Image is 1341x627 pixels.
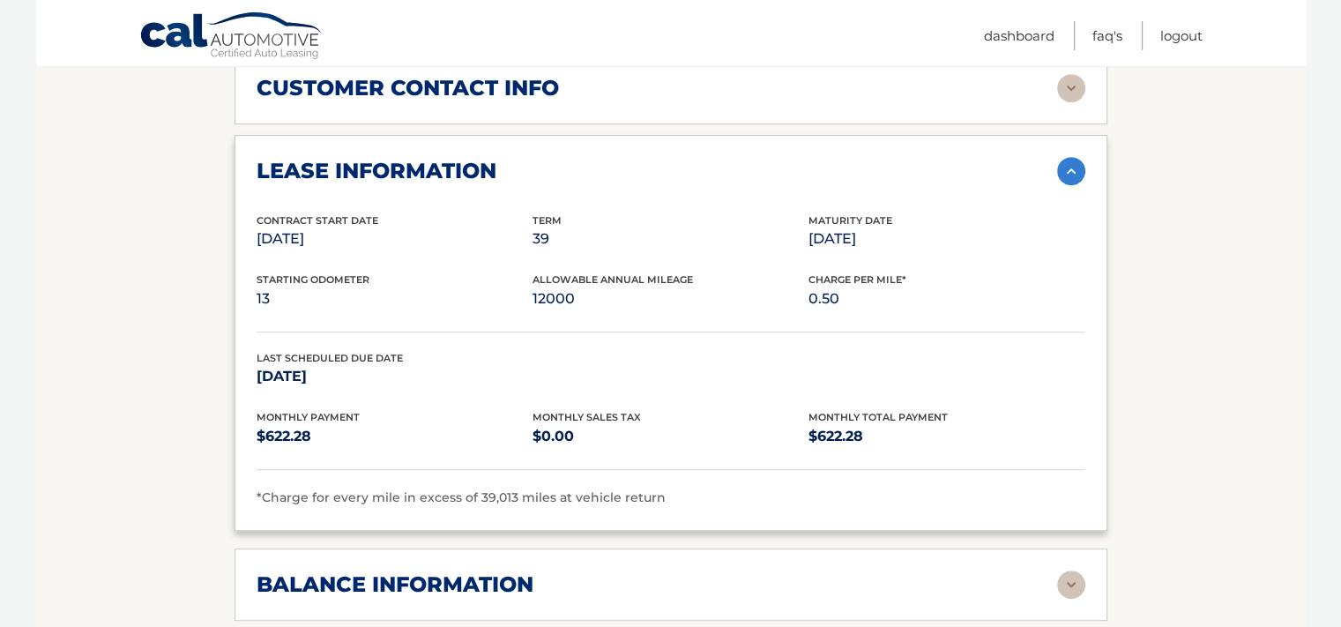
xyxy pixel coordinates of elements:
img: accordion-active.svg [1057,157,1085,185]
img: accordion-rest.svg [1057,74,1085,102]
span: *Charge for every mile in excess of 39,013 miles at vehicle return [257,489,666,505]
p: $0.00 [533,424,808,449]
span: Allowable Annual Mileage [533,273,693,286]
p: [DATE] [808,227,1084,251]
span: Monthly Payment [257,411,360,423]
p: [DATE] [257,227,533,251]
p: [DATE] [257,364,533,389]
p: $622.28 [808,424,1084,449]
span: Monthly Sales Tax [533,411,641,423]
h2: balance information [257,571,533,598]
span: Last Scheduled Due Date [257,352,403,364]
span: Starting Odometer [257,273,369,286]
a: FAQ's [1092,21,1122,50]
a: Cal Automotive [139,11,324,63]
span: Charge Per Mile* [808,273,906,286]
span: Term [533,214,562,227]
a: Dashboard [984,21,1054,50]
p: $622.28 [257,424,533,449]
img: accordion-rest.svg [1057,571,1085,599]
h2: customer contact info [257,75,559,101]
h2: lease information [257,158,496,184]
p: 0.50 [808,287,1084,311]
p: 12000 [533,287,808,311]
a: Logout [1160,21,1203,50]
span: Monthly Total Payment [808,411,948,423]
span: Maturity Date [808,214,892,227]
p: 39 [533,227,808,251]
span: Contract Start Date [257,214,378,227]
p: 13 [257,287,533,311]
